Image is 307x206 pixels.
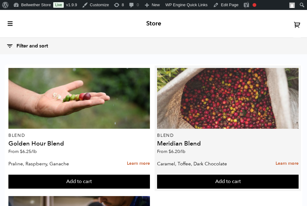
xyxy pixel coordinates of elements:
p: Blend [157,133,299,138]
span: $ [20,149,22,154]
bdi: 6.25 [20,149,37,154]
a: Learn more [276,157,299,170]
p: Praline, Raspberry, Ganache [8,159,93,168]
h4: Golden Hour Blend [8,141,150,147]
span: /lb [31,149,37,154]
span: $ [169,149,171,154]
p: Blend [8,133,150,138]
button: Add to cart [157,175,299,189]
span: From [157,149,185,154]
a: Learn more [127,157,150,170]
span: /lb [180,149,185,154]
h2: Store [146,20,161,27]
span: From [8,149,37,154]
p: Caramel, Toffee, Dark Chocolate [157,159,242,168]
bdi: 6.20 [169,149,185,154]
div: Focus keyphrase not set [253,3,256,7]
a: Live [53,2,64,8]
button: toggle-mobile-menu [6,20,13,27]
h4: Meridian Blend [157,141,299,147]
button: Filter and sort [6,39,54,53]
button: Add to cart [8,175,150,189]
